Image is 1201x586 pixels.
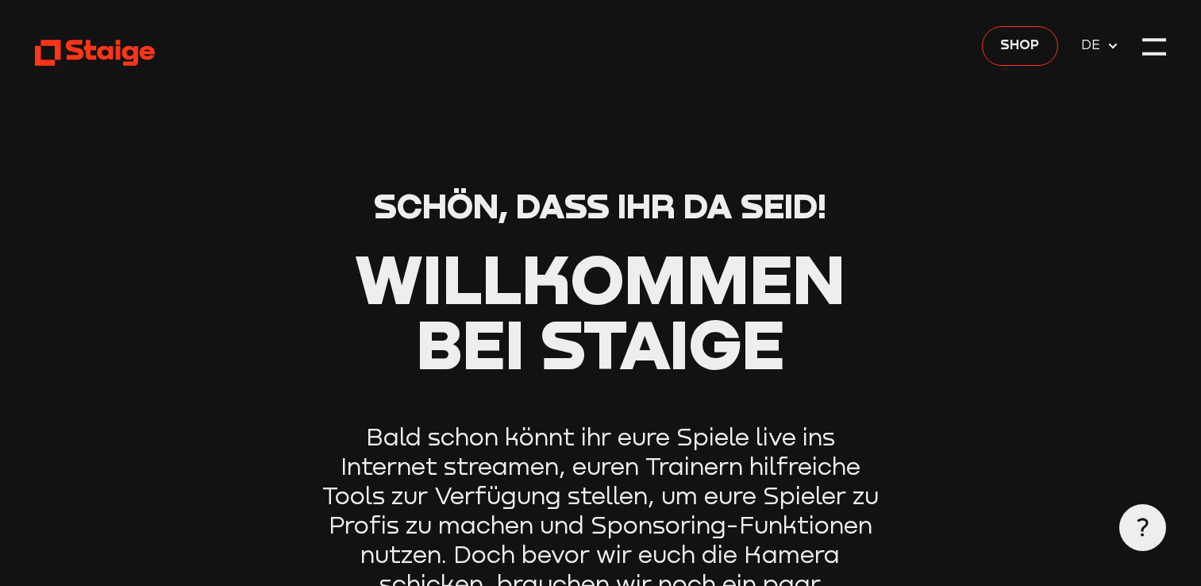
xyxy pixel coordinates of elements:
span: Shop [1000,35,1039,56]
a: Shop [982,26,1057,66]
span: Willkommen bei Staige [355,237,845,384]
span: DE [1081,35,1106,56]
span: Schön, dass ihr da seid! [374,185,827,226]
